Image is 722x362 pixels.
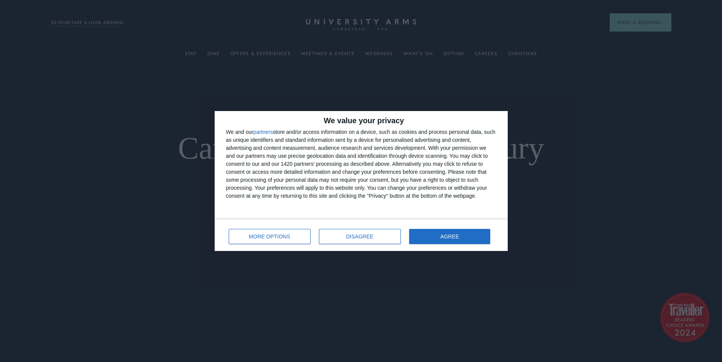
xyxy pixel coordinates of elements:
[226,117,496,124] h2: We value your privacy
[409,229,491,244] button: AGREE
[249,234,290,239] span: MORE OPTIONS
[253,129,273,135] button: partners
[229,229,311,244] button: MORE OPTIONS
[319,229,401,244] button: DISAGREE
[226,128,496,200] div: We and our store and/or access information on a device, such as cookies and process personal data...
[440,234,459,239] span: AGREE
[215,111,508,251] div: qc-cmp2-ui
[346,234,373,239] span: DISAGREE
